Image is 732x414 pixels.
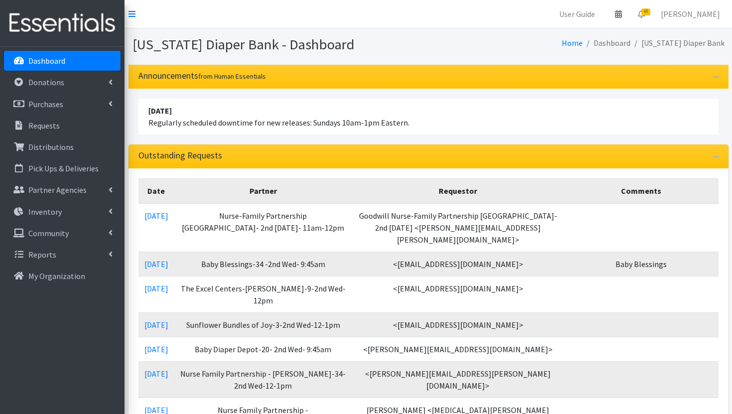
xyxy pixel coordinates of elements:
td: <[EMAIL_ADDRESS][DOMAIN_NAME]> [352,252,564,276]
a: Inventory [4,202,121,222]
a: Pick Ups & Deliveries [4,158,121,178]
a: [DATE] [144,369,168,379]
td: Baby Blessings-34 -2nd Wed- 9:45am [174,252,352,276]
small: from Human Essentials [198,72,266,81]
a: [DATE] [144,344,168,354]
a: Partner Agencies [4,180,121,200]
th: Comments [564,178,719,203]
li: Regularly scheduled downtime for new releases: Sundays 10am-1pm Eastern. [138,99,719,135]
a: [DATE] [144,259,168,269]
a: [DATE] [144,283,168,293]
a: [PERSON_NAME] [653,4,728,24]
td: Sunflower Bundles of Joy-3-2nd Wed-12-1pm [174,312,352,337]
h1: [US_STATE] Diaper Bank - Dashboard [132,36,425,53]
a: User Guide [551,4,603,24]
a: 48 [630,4,653,24]
li: [US_STATE] Diaper Bank [630,36,725,50]
strong: [DATE] [148,106,172,116]
td: Baby Diaper Depot-20- 2nd Wed- 9:45am [174,337,352,361]
h3: Outstanding Requests [138,150,222,161]
p: Reports [28,250,56,260]
p: Requests [28,121,60,131]
a: [DATE] [144,320,168,330]
a: Donations [4,72,121,92]
a: Distributions [4,137,121,157]
td: Nurse Family Partnership - [PERSON_NAME]-34-2nd Wed-12-1pm [174,361,352,398]
a: Purchases [4,94,121,114]
a: Dashboard [4,51,121,71]
span: 48 [641,8,650,15]
a: Requests [4,116,121,136]
a: My Organization [4,266,121,286]
a: Reports [4,245,121,265]
th: Partner [174,178,352,203]
p: Inventory [28,207,62,217]
img: HumanEssentials [4,6,121,40]
td: <[PERSON_NAME][EMAIL_ADDRESS][PERSON_NAME][DOMAIN_NAME]> [352,361,564,398]
td: The Excel Centers-[PERSON_NAME]-9-2nd Wed-12pm [174,276,352,312]
p: Community [28,228,69,238]
p: Partner Agencies [28,185,87,195]
th: Date [138,178,174,203]
th: Requestor [352,178,564,203]
p: Dashboard [28,56,65,66]
a: Community [4,223,121,243]
td: <[EMAIL_ADDRESS][DOMAIN_NAME]> [352,312,564,337]
td: Nurse-Family Partnership [GEOGRAPHIC_DATA]- 2nd [DATE]- 11am-12pm [174,203,352,252]
td: Goodwill Nurse-Family Partnership [GEOGRAPHIC_DATA]- 2nd [DATE] <[PERSON_NAME][EMAIL_ADDRESS][PER... [352,203,564,252]
p: Distributions [28,142,74,152]
p: Donations [28,77,64,87]
td: <[PERSON_NAME][EMAIL_ADDRESS][DOMAIN_NAME]> [352,337,564,361]
p: Pick Ups & Deliveries [28,163,99,173]
h3: Announcements [138,71,266,81]
p: My Organization [28,271,85,281]
p: Purchases [28,99,63,109]
a: Home [562,38,583,48]
a: [DATE] [144,211,168,221]
td: <[EMAIL_ADDRESS][DOMAIN_NAME]> [352,276,564,312]
li: Dashboard [583,36,630,50]
td: Baby Blessings [564,252,719,276]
